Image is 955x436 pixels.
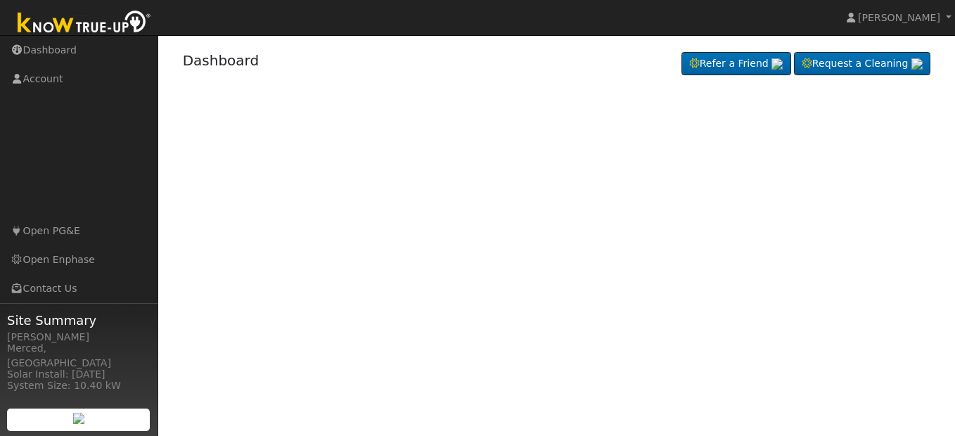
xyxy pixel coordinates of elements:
[7,378,150,393] div: System Size: 10.40 kW
[858,12,940,23] span: [PERSON_NAME]
[183,52,259,69] a: Dashboard
[794,52,930,76] a: Request a Cleaning
[911,58,923,70] img: retrieve
[73,413,84,424] img: retrieve
[7,330,150,345] div: [PERSON_NAME]
[7,311,150,330] span: Site Summary
[681,52,791,76] a: Refer a Friend
[7,367,150,382] div: Solar Install: [DATE]
[7,341,150,371] div: Merced, [GEOGRAPHIC_DATA]
[11,8,158,39] img: Know True-Up
[771,58,783,70] img: retrieve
